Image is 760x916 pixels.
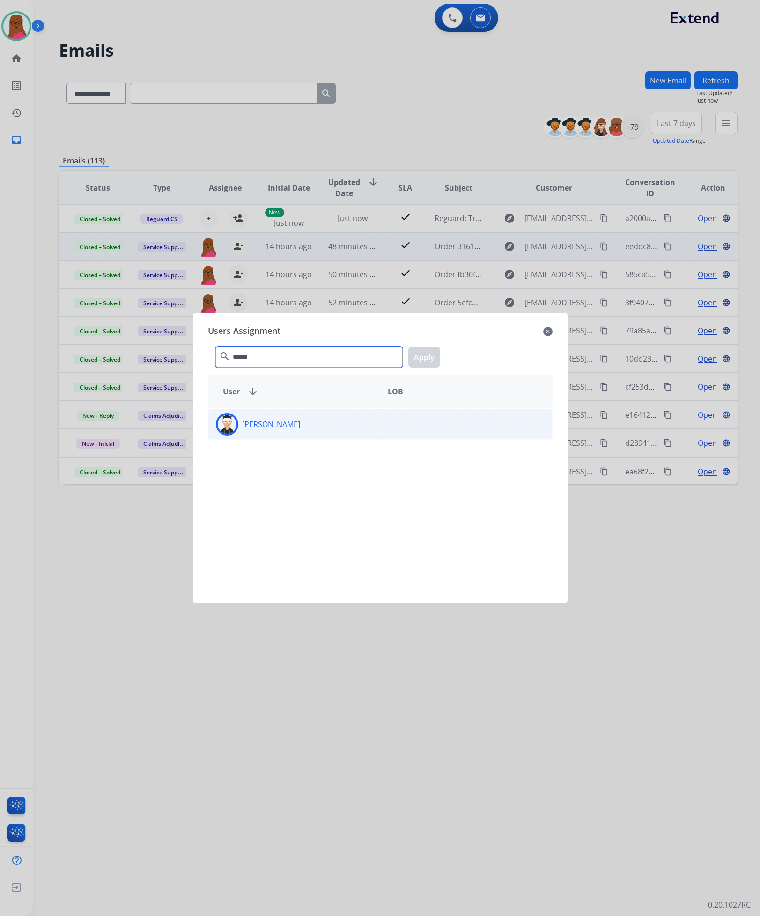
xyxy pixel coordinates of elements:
mat-icon: arrow_downward [247,386,258,397]
mat-icon: close [543,326,553,337]
p: - [388,419,390,430]
mat-icon: search [219,351,230,362]
span: Users Assignment [208,324,280,339]
p: [PERSON_NAME] [242,419,300,430]
button: Apply [408,347,440,368]
span: LOB [388,386,403,397]
div: User [215,386,380,397]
